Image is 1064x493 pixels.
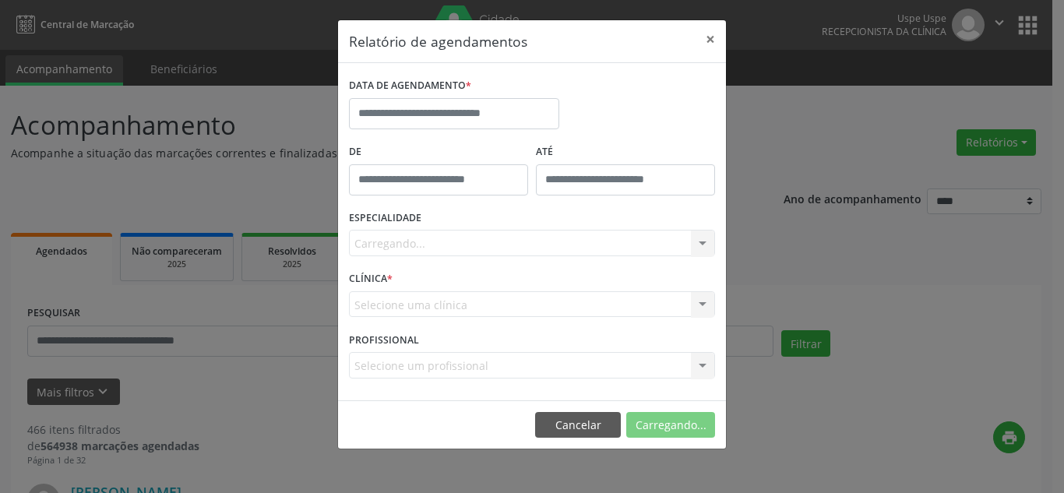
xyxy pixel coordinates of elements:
[536,140,715,164] label: ATÉ
[695,20,726,58] button: Close
[535,412,621,438] button: Cancelar
[349,31,527,51] h5: Relatório de agendamentos
[626,412,715,438] button: Carregando...
[349,74,471,98] label: DATA DE AGENDAMENTO
[349,206,421,231] label: ESPECIALIDADE
[349,267,393,291] label: CLÍNICA
[349,328,419,352] label: PROFISSIONAL
[349,140,528,164] label: De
